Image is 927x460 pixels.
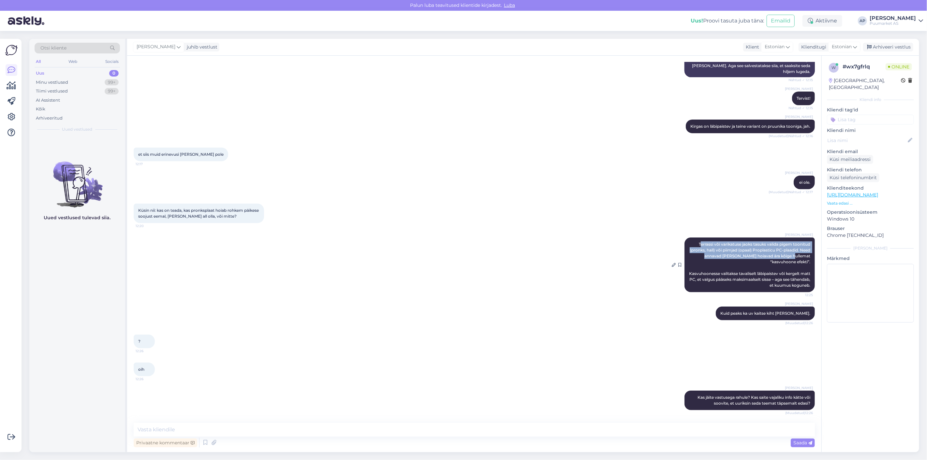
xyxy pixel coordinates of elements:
[797,96,810,101] span: Tervist!
[785,385,813,390] span: [PERSON_NAME]
[827,115,914,124] input: Lisa tag
[684,49,815,77] div: Tere, ma suunan selle küsimuse kolleegile, kes selle teema eest vastutab. Vastuse saamine võib ve...
[785,114,813,119] span: [PERSON_NAME]
[802,15,842,27] div: Aktiivne
[138,208,260,219] span: Küsin nii: kas on teada, kas pronksplaat hoiab rohkem päikese soojust eemal, [PERSON_NAME] all ol...
[136,349,160,353] span: 12:26
[832,65,836,70] span: w
[138,367,144,372] span: oih
[827,155,873,164] div: Küsi meiliaadressi
[863,43,913,51] div: Arhiveeri vestlus
[765,43,785,50] span: Estonian
[827,148,914,155] p: Kliendi email
[35,57,42,66] div: All
[827,200,914,206] p: Vaata edasi ...
[720,311,810,316] span: Kuid peaks ka uv kaitse kiht [PERSON_NAME].
[827,127,914,134] p: Kliendi nimi
[858,16,867,25] div: AP
[785,170,813,175] span: [PERSON_NAME]
[105,88,119,94] div: 99+
[44,214,111,221] p: Uued vestlused tulevad siia.
[829,77,901,91] div: [GEOGRAPHIC_DATA], [GEOGRAPHIC_DATA]
[785,321,813,325] span: (Muudetud) 12:26
[136,162,160,166] span: 12:17
[36,79,68,86] div: Minu vestlused
[827,216,914,223] p: Windows 10
[785,232,813,237] span: [PERSON_NAME]
[67,57,79,66] div: Web
[788,78,813,82] span: Nähtud ✓ 12:15
[827,209,914,216] p: Operatsioonisüsteem
[827,97,914,103] div: Kliendi info
[138,339,140,344] span: ?
[136,377,160,381] span: 12:26
[36,88,68,94] div: Tiimi vestlused
[109,70,119,77] div: 0
[137,43,175,50] span: [PERSON_NAME]
[5,44,18,56] img: Askly Logo
[870,16,916,21] div: [PERSON_NAME]
[827,185,914,192] p: Klienditeekond
[134,438,197,447] div: Privaatne kommentaar
[788,293,813,297] span: 12:25
[785,410,813,415] span: (Muudetud) 12:26
[691,17,764,25] div: Proovi tasuta juba täna:
[691,18,703,24] b: Uus!
[827,192,878,198] a: [URL][DOMAIN_NAME]
[827,225,914,232] p: Brauser
[743,44,759,50] div: Klient
[799,180,810,185] span: ei ole.
[827,137,906,144] input: Lisa nimi
[827,232,914,239] p: Chrome [TECHNICAL_ID]
[698,395,811,406] span: Kas jäite vastusega rahule? Kas saite vajaliku info kätte või soovite, et uuriksin seda teemat tä...
[690,124,810,129] span: Kirgas on läbipaistev ja teine variant on pruunika tooniga, jah.
[886,63,912,70] span: Online
[788,106,813,110] span: Nähtud ✓ 12:15
[785,301,813,306] span: [PERSON_NAME]
[827,255,914,262] p: Märkmed
[832,43,852,50] span: Estonian
[36,97,60,104] div: AI Assistent
[843,63,886,71] div: # wx7gfrlq
[62,126,93,132] span: Uued vestlused
[785,86,813,91] span: [PERSON_NAME]
[870,16,923,26] a: [PERSON_NAME]Puumarket AS
[769,134,813,138] span: (Muudetud) Nähtud ✓ 12:16
[870,21,916,26] div: Puumarket AS
[502,2,517,8] span: Luba
[184,44,217,50] div: juhib vestlust
[827,166,914,173] p: Kliendi telefon
[136,223,160,228] span: 12:20
[29,150,125,208] img: No chats
[793,440,812,446] span: Saada
[40,45,66,51] span: Otsi kliente
[36,70,44,77] div: Uus
[689,242,811,288] span: Terrassi või varikatuse jaoks tasuks valida pigem toonitud (pronks, hall) või piimjad (opaal) Pro...
[827,245,914,251] div: [PERSON_NAME]
[767,15,795,27] button: Emailid
[36,115,63,122] div: Arhiveeritud
[104,57,120,66] div: Socials
[769,190,813,194] span: (Muudetud) Nähtud ✓ 12:17
[827,173,879,182] div: Küsi telefoninumbrit
[827,107,914,113] p: Kliendi tag'id
[36,106,45,112] div: Kõik
[799,44,826,50] div: Klienditugi
[138,152,224,157] span: et siis muid erinevusi [PERSON_NAME] pole
[105,79,119,86] div: 99+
